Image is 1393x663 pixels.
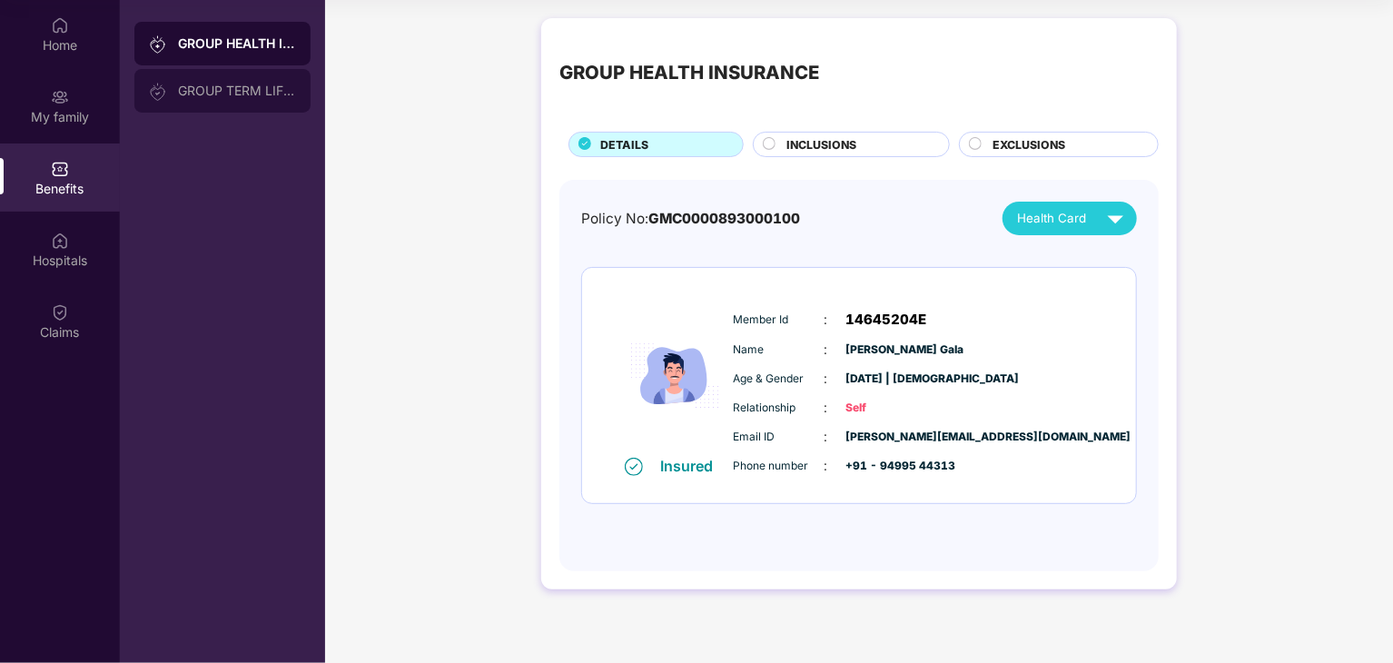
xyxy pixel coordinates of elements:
[825,369,828,389] span: :
[825,427,828,447] span: :
[51,303,69,322] img: svg+xml;base64,PHN2ZyBpZD0iQ2xhaW0iIHhtbG5zPSJodHRwOi8vd3d3LnczLm9yZy8yMDAwL3N2ZyIgd2lkdGg9IjIwIi...
[825,456,828,476] span: :
[1017,209,1086,228] span: Health Card
[734,371,825,388] span: Age & Gender
[846,371,937,388] span: [DATE] | [DEMOGRAPHIC_DATA]
[825,310,828,330] span: :
[734,400,825,417] span: Relationship
[846,429,937,446] span: [PERSON_NAME][EMAIL_ADDRESS][DOMAIN_NAME]
[786,136,856,153] span: INCLUSIONS
[51,232,69,250] img: svg+xml;base64,PHN2ZyBpZD0iSG9zcGl0YWxzIiB4bWxucz0iaHR0cDovL3d3dy53My5vcmcvMjAwMC9zdmciIHdpZHRoPS...
[149,83,167,101] img: svg+xml;base64,PHN2ZyB3aWR0aD0iMjAiIGhlaWdodD0iMjAiIHZpZXdCb3g9IjAgMCAyMCAyMCIgZmlsbD0ibm9uZSIgeG...
[846,309,927,331] span: 14645204E
[1100,203,1131,234] img: svg+xml;base64,PHN2ZyB4bWxucz0iaHR0cDovL3d3dy53My5vcmcvMjAwMC9zdmciIHZpZXdCb3g9IjAgMCAyNCAyNCIgd2...
[846,458,937,475] span: +91 - 94995 44313
[734,341,825,359] span: Name
[51,88,69,106] img: svg+xml;base64,PHN2ZyB3aWR0aD0iMjAiIGhlaWdodD0iMjAiIHZpZXdCb3g9IjAgMCAyMCAyMCIgZmlsbD0ibm9uZSIgeG...
[846,341,937,359] span: [PERSON_NAME] Gala
[825,340,828,360] span: :
[51,160,69,178] img: svg+xml;base64,PHN2ZyBpZD0iQmVuZWZpdHMiIHhtbG5zPSJodHRwOi8vd3d3LnczLm9yZy8yMDAwL3N2ZyIgd2lkdGg9Ij...
[149,35,167,54] img: svg+xml;base64,PHN2ZyB3aWR0aD0iMjAiIGhlaWdodD0iMjAiIHZpZXdCb3g9IjAgMCAyMCAyMCIgZmlsbD0ibm9uZSIgeG...
[559,58,819,87] div: GROUP HEALTH INSURANCE
[734,458,825,475] span: Phone number
[581,208,800,230] div: Policy No:
[600,136,648,153] span: DETAILS
[178,84,296,98] div: GROUP TERM LIFE INSURANCE
[1003,202,1137,235] button: Health Card
[620,295,729,456] img: icon
[661,457,725,475] div: Insured
[993,136,1065,153] span: EXCLUSIONS
[734,429,825,446] span: Email ID
[178,35,296,53] div: GROUP HEALTH INSURANCE
[51,16,69,35] img: svg+xml;base64,PHN2ZyBpZD0iSG9tZSIgeG1sbnM9Imh0dHA6Ly93d3cudzMub3JnLzIwMDAvc3ZnIiB3aWR0aD0iMjAiIG...
[734,312,825,329] span: Member Id
[625,458,643,476] img: svg+xml;base64,PHN2ZyB4bWxucz0iaHR0cDovL3d3dy53My5vcmcvMjAwMC9zdmciIHdpZHRoPSIxNiIgaGVpZ2h0PSIxNi...
[846,400,937,417] span: Self
[825,398,828,418] span: :
[648,210,800,227] span: GMC0000893000100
